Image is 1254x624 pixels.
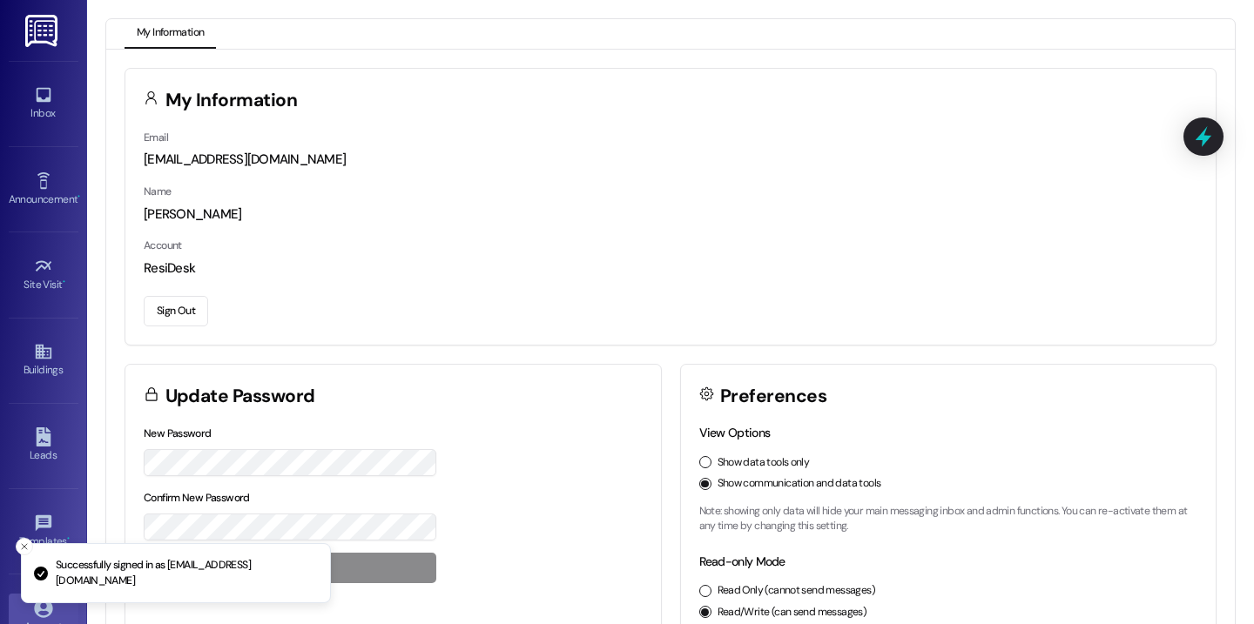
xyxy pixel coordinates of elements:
[144,426,212,440] label: New Password
[165,387,315,406] h3: Update Password
[718,455,810,471] label: Show data tools only
[144,238,182,252] label: Account
[9,422,78,469] a: Leads
[144,259,1197,278] div: ResiDesk
[718,476,881,492] label: Show communication and data tools
[144,151,1197,169] div: [EMAIL_ADDRESS][DOMAIN_NAME]
[144,205,1197,224] div: [PERSON_NAME]
[144,185,172,198] label: Name
[63,276,65,288] span: •
[718,583,875,599] label: Read Only (cannot send messages)
[718,605,867,621] label: Read/Write (can send messages)
[144,296,208,326] button: Sign Out
[699,504,1198,534] p: Note: showing only data will hide your main messaging inbox and admin functions. You can re-activ...
[699,425,771,440] label: View Options
[56,558,316,588] p: Successfully signed in as [EMAIL_ADDRESS][DOMAIN_NAME]
[16,538,33,555] button: Close toast
[144,131,168,144] label: Email
[720,387,826,406] h3: Preferences
[9,80,78,127] a: Inbox
[165,91,298,110] h3: My Information
[699,554,785,569] label: Read-only Mode
[78,191,80,203] span: •
[9,252,78,299] a: Site Visit •
[125,19,216,49] button: My Information
[144,491,250,505] label: Confirm New Password
[9,337,78,384] a: Buildings
[9,508,78,555] a: Templates •
[25,15,61,47] img: ResiDesk Logo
